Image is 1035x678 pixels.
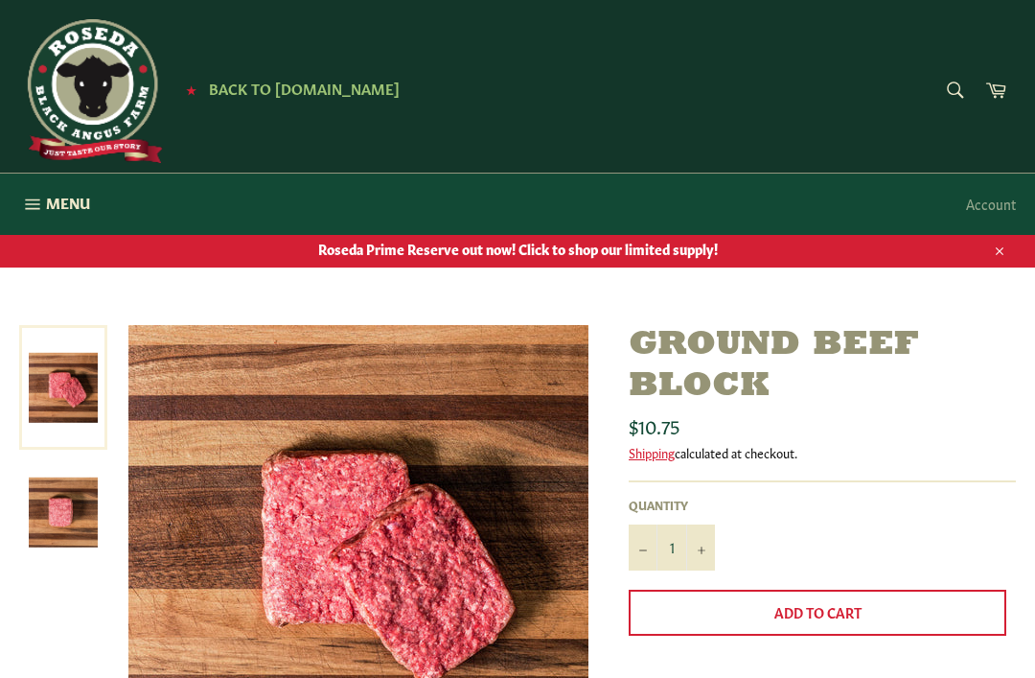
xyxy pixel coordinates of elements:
label: Quantity [629,497,715,513]
a: Shipping [629,443,675,461]
span: Back to [DOMAIN_NAME] [209,78,400,98]
div: calculated at checkout. [629,444,1016,461]
span: Menu [46,193,90,213]
button: Add to Cart [629,590,1006,636]
span: ★ [186,82,196,97]
button: Increase item quantity by one [686,525,715,571]
a: ★ Back to [DOMAIN_NAME] [176,82,400,97]
a: Account [956,175,1025,232]
img: Ground Beef Block [29,478,98,547]
img: Roseda Beef [19,19,163,163]
span: $10.75 [629,411,679,438]
button: Reduce item quantity by one [629,525,657,571]
h1: Ground Beef Block [629,325,1016,408]
span: Add to Cart [774,602,862,621]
